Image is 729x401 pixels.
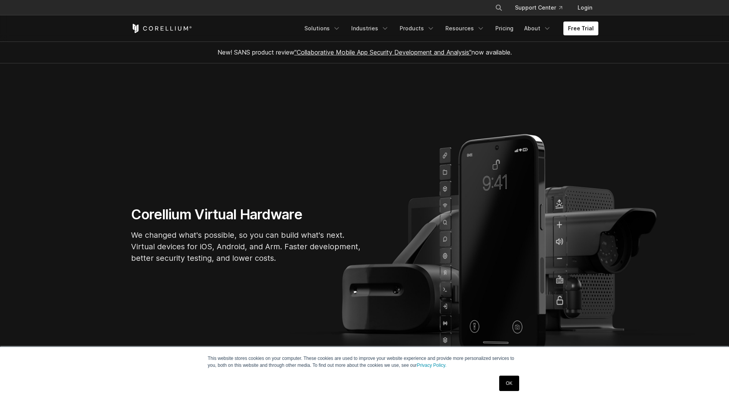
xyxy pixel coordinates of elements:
a: Privacy Policy. [417,363,447,368]
a: Corellium Home [131,24,192,33]
p: This website stores cookies on your computer. These cookies are used to improve your website expe... [208,355,521,369]
a: About [520,22,556,35]
a: Industries [347,22,394,35]
a: Solutions [300,22,345,35]
p: We changed what's possible, so you can build what's next. Virtual devices for iOS, Android, and A... [131,229,362,264]
span: New! SANS product review now available. [218,48,512,56]
a: Free Trial [563,22,598,35]
a: Products [395,22,439,35]
a: Login [571,1,598,15]
h1: Corellium Virtual Hardware [131,206,362,223]
a: OK [499,376,519,391]
div: Navigation Menu [300,22,598,35]
a: Resources [441,22,489,35]
a: Pricing [491,22,518,35]
button: Search [492,1,506,15]
div: Navigation Menu [486,1,598,15]
a: "Collaborative Mobile App Security Development and Analysis" [294,48,472,56]
a: Support Center [509,1,568,15]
